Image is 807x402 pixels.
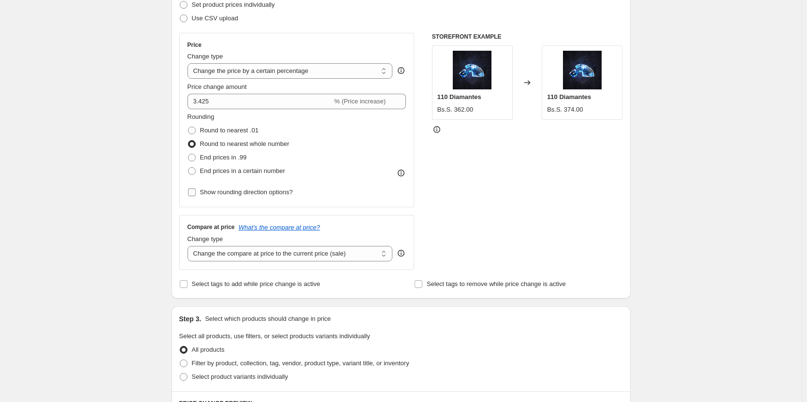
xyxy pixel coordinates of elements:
[200,140,289,147] span: Round to nearest whole number
[192,359,409,367] span: Filter by product, collection, tag, vendor, product type, variant title, or inventory
[396,66,406,75] div: help
[437,105,473,115] div: Bs.S. 362.00
[563,51,602,89] img: 1_0da62a6d-901c-4c62-acda-e511b132888a_80x.png
[239,224,320,231] button: What's the compare at price?
[187,41,202,49] h3: Price
[432,33,623,41] h6: STOREFRONT EXAMPLE
[200,154,247,161] span: End prices in .99
[205,314,331,324] p: Select which products should change in price
[187,53,223,60] span: Change type
[200,188,293,196] span: Show rounding direction options?
[334,98,386,105] span: % (Price increase)
[187,113,215,120] span: Rounding
[547,93,591,100] span: 110 Diamantes
[200,127,259,134] span: Round to nearest .01
[187,223,235,231] h3: Compare at price
[453,51,491,89] img: 1_0da62a6d-901c-4c62-acda-e511b132888a_80x.png
[179,332,370,340] span: Select all products, use filters, or select products variants individually
[187,235,223,243] span: Change type
[192,280,320,287] span: Select tags to add while price change is active
[547,105,583,115] div: Bs.S. 374.00
[187,94,332,109] input: -15
[437,93,481,100] span: 110 Diamantes
[192,346,225,353] span: All products
[192,373,288,380] span: Select product variants individually
[187,83,247,90] span: Price change amount
[192,14,238,22] span: Use CSV upload
[192,1,275,8] span: Set product prices individually
[427,280,566,287] span: Select tags to remove while price change is active
[179,314,202,324] h2: Step 3.
[200,167,285,174] span: End prices in a certain number
[396,248,406,258] div: help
